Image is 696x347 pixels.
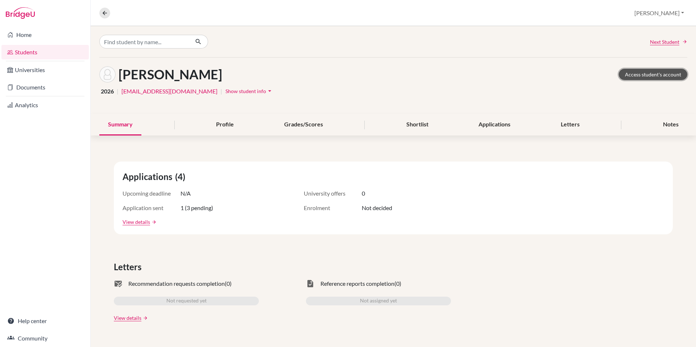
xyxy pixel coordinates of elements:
[220,87,222,96] span: |
[123,218,150,226] a: View details
[1,331,89,346] a: Community
[275,114,332,135] div: Grades/Scores
[1,314,89,328] a: Help center
[141,315,148,321] a: arrow_forward
[306,279,315,288] span: task
[181,204,213,212] span: 1 (3 pending)
[150,220,157,225] a: arrow_forward
[225,85,274,97] button: Show student infoarrow_drop_down
[99,66,116,83] img: Hannah Carey's avatar
[225,88,266,94] span: Show student info
[114,279,123,288] span: mark_email_read
[121,87,217,96] a: [EMAIL_ADDRESS][DOMAIN_NAME]
[123,204,181,212] span: Application sent
[1,98,89,112] a: Analytics
[1,28,89,42] a: Home
[99,35,189,49] input: Find student by name...
[114,260,144,273] span: Letters
[394,279,401,288] span: (0)
[207,114,243,135] div: Profile
[123,170,175,183] span: Applications
[654,114,687,135] div: Notes
[266,87,273,95] i: arrow_drop_down
[1,63,89,77] a: Universities
[119,67,222,82] h1: [PERSON_NAME]
[128,279,225,288] span: Recommendation requests completion
[304,204,362,212] span: Enrolment
[631,6,687,20] button: [PERSON_NAME]
[166,297,207,305] span: Not requested yet
[181,189,191,198] span: N/A
[362,204,392,212] span: Not decided
[117,87,119,96] span: |
[114,314,141,322] a: View details
[362,189,365,198] span: 0
[360,297,397,305] span: Not assigned yet
[101,87,114,96] span: 2026
[225,279,232,288] span: (0)
[175,170,188,183] span: (4)
[304,189,362,198] span: University offers
[552,114,588,135] div: Letters
[123,189,181,198] span: Upcoming deadline
[650,38,687,46] a: Next Student
[470,114,519,135] div: Applications
[650,38,679,46] span: Next Student
[1,80,89,95] a: Documents
[99,114,141,135] div: Summary
[1,45,89,59] a: Students
[619,69,687,80] a: Access student's account
[398,114,437,135] div: Shortlist
[6,7,35,19] img: Bridge-U
[320,279,394,288] span: Reference reports completion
